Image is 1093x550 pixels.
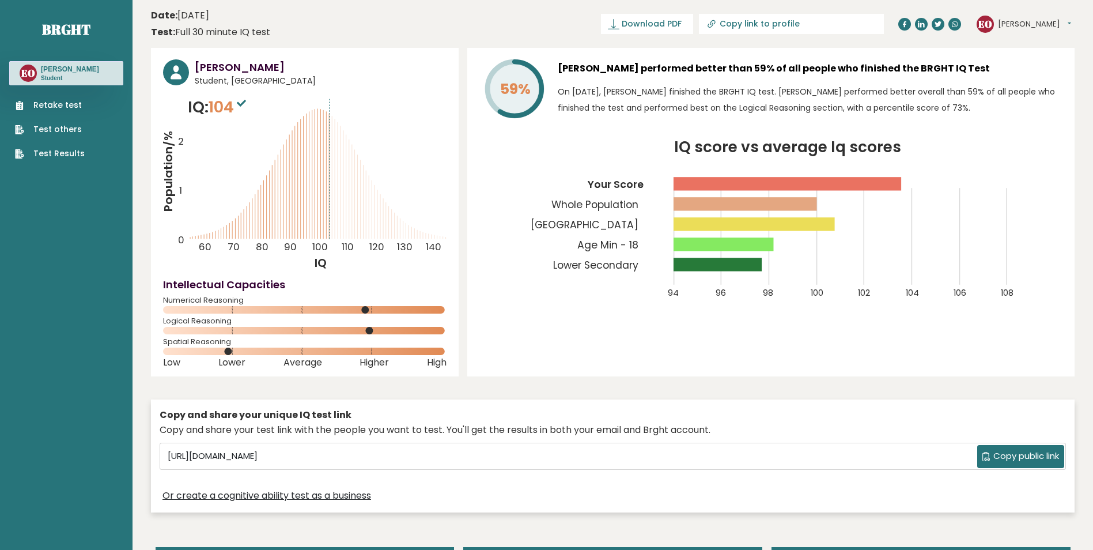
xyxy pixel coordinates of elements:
[178,134,184,148] tspan: 2
[342,240,354,254] tspan: 110
[553,258,638,272] tspan: Lower Secondary
[558,59,1062,78] h3: [PERSON_NAME] performed better than 59% of all people who finished the BRGHT IQ Test
[369,240,384,254] tspan: 120
[42,20,90,39] a: Brght
[195,59,447,75] h3: [PERSON_NAME]
[151,9,209,22] time: [DATE]
[531,218,638,232] tspan: [GEOGRAPHIC_DATA]
[993,450,1059,463] span: Copy public link
[858,287,871,299] tspan: 102
[622,18,682,30] span: Download PDF
[162,489,371,503] a: Or create a cognitive ability test as a business
[284,240,297,254] tspan: 90
[15,99,85,111] a: Retake test
[716,287,726,299] tspan: 96
[668,287,679,299] tspan: 94
[978,17,992,30] text: EO
[163,277,447,292] h4: Intellectual Capacities
[283,360,322,365] span: Average
[163,319,447,323] span: Logical Reasoning
[15,148,85,160] a: Test Results
[315,255,327,271] tspan: IQ
[558,84,1062,116] p: On [DATE], [PERSON_NAME] finished the BRGHT IQ test. [PERSON_NAME] performed better overall than ...
[179,183,182,197] tspan: 1
[178,233,184,247] tspan: 0
[209,96,249,118] span: 104
[256,240,268,254] tspan: 80
[163,298,447,303] span: Numerical Reasoning
[188,96,249,119] p: IQ:
[15,123,85,135] a: Test others
[977,445,1064,468] button: Copy public link
[163,340,447,344] span: Spatial Reasoning
[426,240,442,254] tspan: 140
[360,360,389,365] span: Higher
[998,18,1071,30] button: [PERSON_NAME]
[151,25,175,39] b: Test:
[906,287,920,299] tspan: 104
[160,423,1066,437] div: Copy and share your test link with the people you want to test. You'll get the results in both yo...
[41,65,99,74] h3: [PERSON_NAME]
[151,25,270,39] div: Full 30 minute IQ test
[160,131,176,212] tspan: Population/%
[577,238,638,252] tspan: Age Min - 18
[41,74,99,82] p: Student
[763,287,774,299] tspan: 98
[195,75,447,87] span: Student, [GEOGRAPHIC_DATA]
[21,66,35,80] text: EO
[312,240,328,254] tspan: 100
[218,360,245,365] span: Lower
[163,360,180,365] span: Low
[1002,287,1015,299] tspan: 108
[160,408,1066,422] div: Copy and share your unique IQ test link
[811,287,824,299] tspan: 100
[675,136,902,157] tspan: IQ score vs average Iq scores
[398,240,413,254] tspan: 130
[151,9,177,22] b: Date:
[954,287,967,299] tspan: 106
[551,198,638,212] tspan: Whole Population
[427,360,447,365] span: High
[199,240,211,254] tspan: 60
[587,178,644,191] tspan: Your Score
[500,79,531,99] tspan: 59%
[601,14,693,34] a: Download PDF
[228,240,240,254] tspan: 70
